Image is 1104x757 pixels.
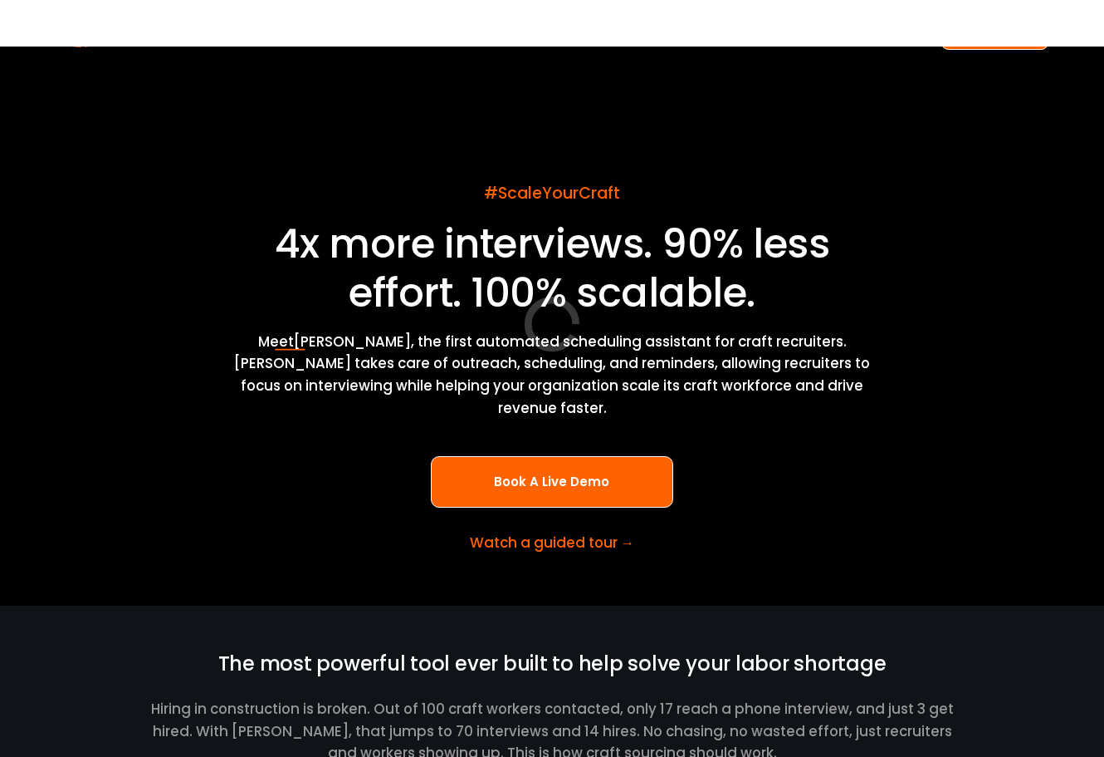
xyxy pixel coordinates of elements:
span: #ScaleYourCraft [484,182,620,204]
span: The most powerful tool ever built to help solve your labor shortage [218,650,887,677]
p: Meet , the first automated scheduling assistant for craft recruiters. [PERSON_NAME] takes care of... [222,331,882,420]
span: [PERSON_NAME] [294,332,411,351]
h1: 4x more interviews. 90% less effort. 100% scalable. [222,219,882,317]
a: Book A Live Demo [431,456,672,508]
a: Watch a guided tour → [470,533,635,553]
